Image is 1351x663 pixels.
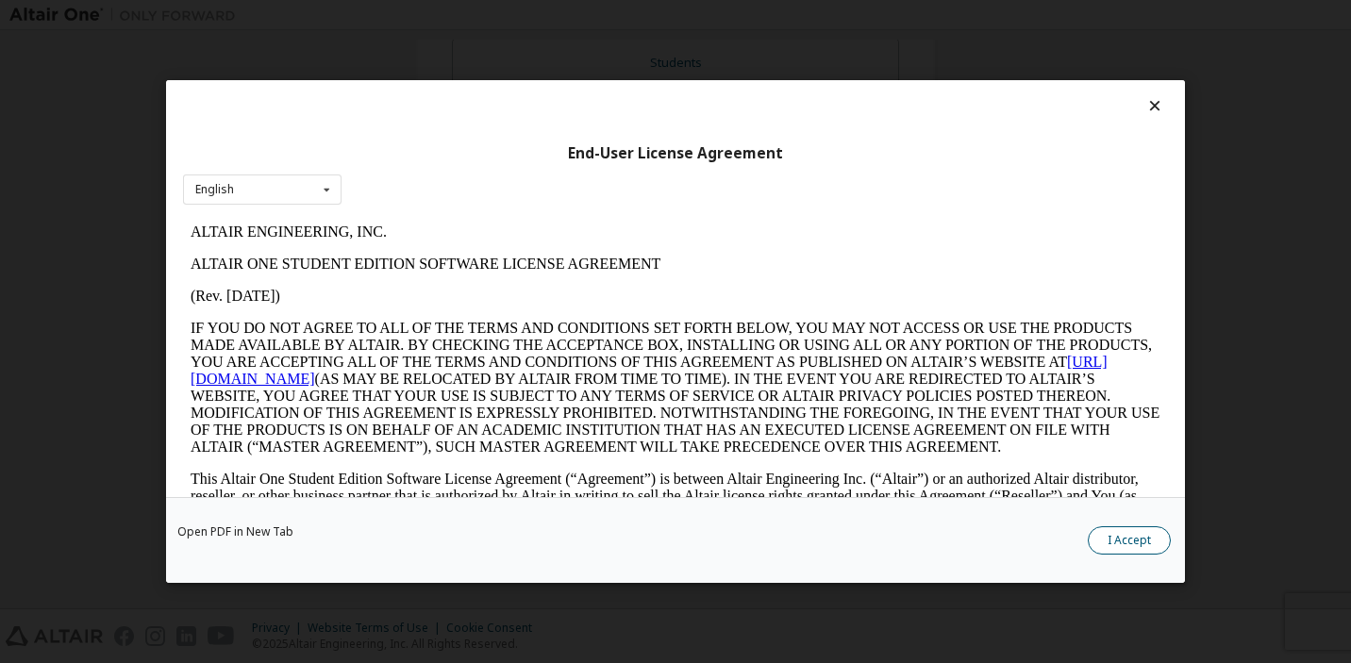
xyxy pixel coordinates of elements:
p: ALTAIR ONE STUDENT EDITION SOFTWARE LICENSE AGREEMENT [8,40,977,57]
a: Open PDF in New Tab [177,526,293,538]
div: English [195,184,234,195]
div: End-User License Agreement [183,144,1168,163]
button: I Accept [1088,526,1171,555]
p: IF YOU DO NOT AGREE TO ALL OF THE TERMS AND CONDITIONS SET FORTH BELOW, YOU MAY NOT ACCESS OR USE... [8,104,977,240]
p: (Rev. [DATE]) [8,72,977,89]
a: [URL][DOMAIN_NAME] [8,138,925,171]
p: ALTAIR ENGINEERING, INC. [8,8,977,25]
p: This Altair One Student Edition Software License Agreement (“Agreement”) is between Altair Engine... [8,255,977,323]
